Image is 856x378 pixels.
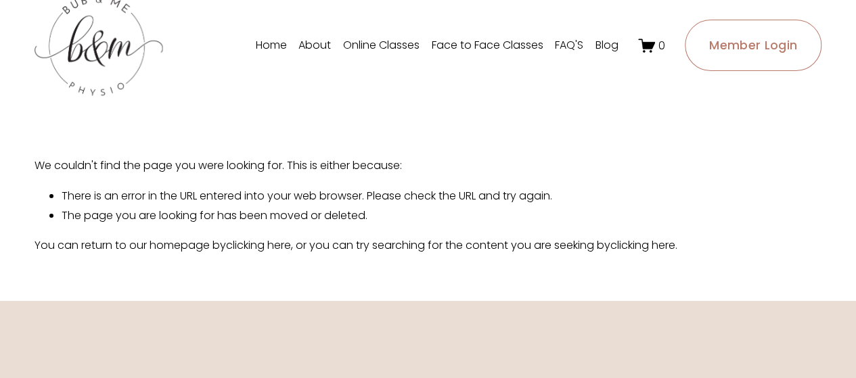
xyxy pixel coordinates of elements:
[343,34,420,56] a: Online Classes
[595,34,618,56] a: Blog
[610,237,675,253] a: clicking here
[35,122,822,175] p: We couldn't find the page you were looking for. This is either because:
[555,34,583,56] a: FAQ'S
[62,206,822,226] li: The page you are looking for has been moved or deleted.
[255,34,286,56] a: Home
[62,187,822,206] li: There is an error in the URL entered into your web browser. Please check the URL and try again.
[638,37,665,54] a: 0 items in cart
[35,236,822,256] p: You can return to our homepage by , or you can try searching for the content you are seeking by .
[298,34,331,56] a: About
[709,37,797,53] ms-portal-inner: Member Login
[432,34,543,56] a: Face to Face Classes
[226,237,291,253] a: clicking here
[685,20,822,71] a: Member Login
[658,38,665,53] span: 0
